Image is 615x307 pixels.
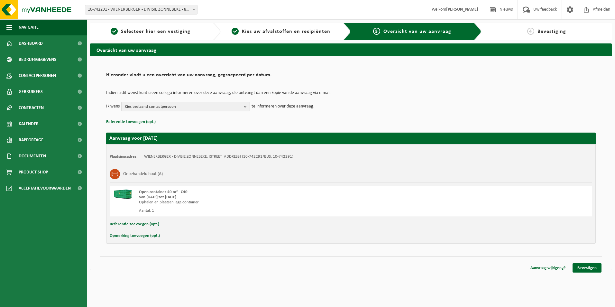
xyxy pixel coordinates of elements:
[19,116,39,132] span: Kalender
[93,28,208,35] a: 1Selecteer hier een vestiging
[446,7,478,12] strong: [PERSON_NAME]
[85,5,197,14] span: 10-742291 - WIENERBERGER - DIVISIE ZONNEBEKE - 8980 ZONNEBEKE, IEPERSTRAAT 186
[3,293,107,307] iframe: chat widget
[19,148,46,164] span: Documenten
[121,102,250,111] button: Kies bestaand contactpersoon
[110,220,159,228] button: Referentie toevoegen (opt.)
[139,195,176,199] strong: Van [DATE] tot [DATE]
[139,208,377,213] div: Aantal: 1
[106,91,596,95] p: Indien u dit wenst kunt u een collega informeren over deze aanvraag, die ontvangt dan een kopie v...
[527,28,534,35] span: 4
[242,29,330,34] span: Kies uw afvalstoffen en recipiënten
[19,51,56,68] span: Bedrijfsgegevens
[19,164,48,180] span: Product Shop
[19,68,56,84] span: Contactpersonen
[19,35,43,51] span: Dashboard
[109,136,158,141] strong: Aanvraag voor [DATE]
[111,28,118,35] span: 1
[383,29,451,34] span: Overzicht van uw aanvraag
[106,102,120,111] p: Ik wens
[139,200,377,205] div: Ophalen en plaatsen lege container
[106,118,156,126] button: Referentie toevoegen (opt.)
[110,232,160,240] button: Opmerking toevoegen (opt.)
[144,154,293,159] td: WIENERBERGER - DIVISIE ZONNEBEKE, [STREET_ADDRESS] (10-742291/BUS, 10-742291)
[573,263,601,273] a: Bevestigen
[224,28,338,35] a: 2Kies uw afvalstoffen en recipiënten
[252,102,315,111] p: te informeren over deze aanvraag.
[121,29,190,34] span: Selecteer hier een vestiging
[537,29,566,34] span: Bevestiging
[110,154,138,159] strong: Plaatsingsadres:
[139,190,188,194] span: Open container 40 m³ - C40
[123,169,163,179] h3: Onbehandeld hout (A)
[19,100,44,116] span: Contracten
[19,19,39,35] span: Navigatie
[19,84,43,100] span: Gebruikers
[19,132,43,148] span: Rapportage
[19,180,71,196] span: Acceptatievoorwaarden
[113,190,133,199] img: HK-XC-40-GN-00.png
[90,43,612,56] h2: Overzicht van uw aanvraag
[373,28,380,35] span: 3
[526,263,571,273] a: Aanvraag wijzigen
[125,102,241,112] span: Kies bestaand contactpersoon
[106,72,596,81] h2: Hieronder vindt u een overzicht van uw aanvraag, gegroepeerd per datum.
[232,28,239,35] span: 2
